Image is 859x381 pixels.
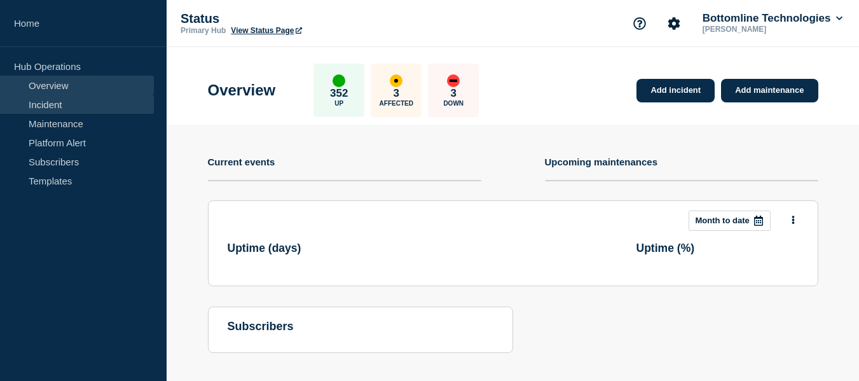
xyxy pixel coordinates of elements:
[626,10,653,37] button: Support
[181,11,435,26] p: Status
[661,10,687,37] button: Account settings
[443,100,464,107] p: Down
[689,211,771,231] button: Month to date
[390,74,402,87] div: affected
[334,100,343,107] p: Up
[380,100,413,107] p: Affected
[545,156,658,167] h4: Upcoming maintenances
[228,242,390,255] h3: Uptime ( days )
[447,74,460,87] div: down
[636,242,799,255] h3: Uptime ( % )
[721,79,818,102] a: Add maintenance
[208,156,275,167] h4: Current events
[228,320,493,333] h4: subscribers
[451,87,457,100] p: 3
[330,87,348,100] p: 352
[636,79,715,102] a: Add incident
[696,216,750,225] p: Month to date
[333,74,345,87] div: up
[231,26,301,35] a: View Status Page
[394,87,399,100] p: 3
[208,81,276,99] h1: Overview
[700,25,832,34] p: [PERSON_NAME]
[181,26,226,35] p: Primary Hub
[700,12,845,25] button: Bottomline Technologies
